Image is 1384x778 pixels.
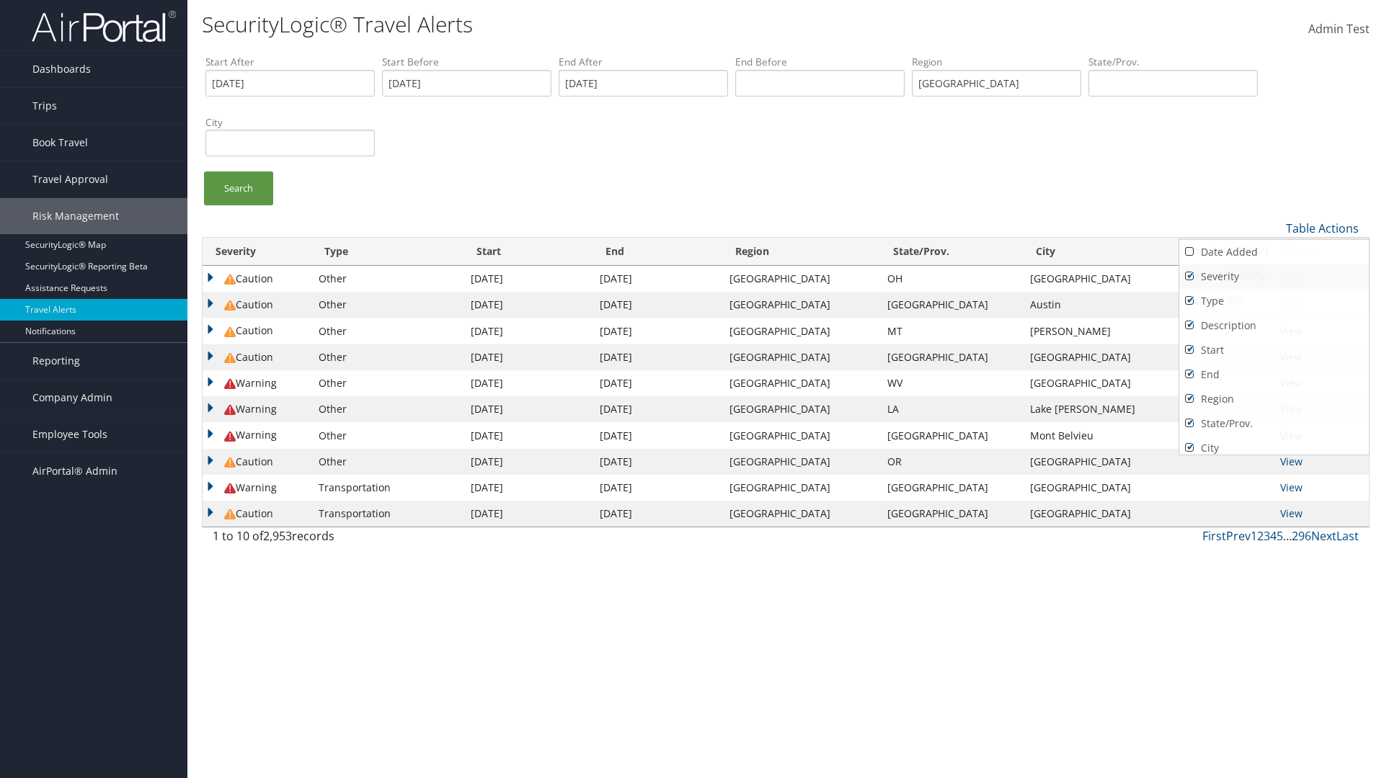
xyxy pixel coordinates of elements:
[32,453,117,489] span: AirPortal® Admin
[1179,362,1369,387] a: End
[1179,238,1369,263] a: Download Report
[1179,289,1369,313] a: Type
[32,380,112,416] span: Company Admin
[32,161,108,197] span: Travel Approval
[32,9,176,43] img: airportal-logo.png
[1179,264,1369,289] a: Severity
[32,416,107,452] span: Employee Tools
[1179,387,1369,411] a: Region
[32,125,88,161] span: Book Travel
[32,51,91,87] span: Dashboards
[32,88,57,124] span: Trips
[1179,411,1369,436] a: State/Prov.
[1179,240,1369,264] a: Date Added
[1179,338,1369,362] a: Start
[1179,436,1369,460] a: City
[32,198,119,234] span: Risk Management
[32,343,80,379] span: Reporting
[1179,313,1369,338] a: Description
